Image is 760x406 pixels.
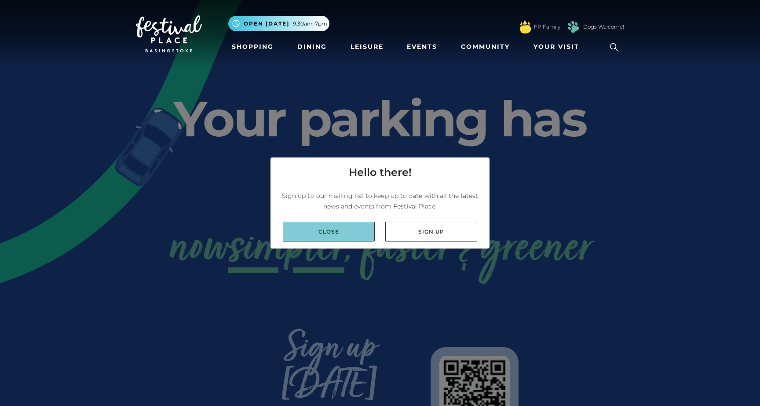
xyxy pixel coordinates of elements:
[385,222,477,241] a: Sign up
[533,42,579,51] span: Your Visit
[283,222,375,241] a: Close
[347,39,387,55] a: Leisure
[228,39,277,55] a: Shopping
[294,39,330,55] a: Dining
[244,20,289,28] span: Open [DATE]
[457,39,513,55] a: Community
[278,190,482,212] p: Sign up to our mailing list to keep up to date with all the latest news and events from Festival ...
[403,39,441,55] a: Events
[293,20,327,28] span: 9.30am-7pm
[583,23,624,31] a: Dogs Welcome!
[349,165,412,180] h4: Hello there!
[228,16,329,31] button: Open [DATE] 9.30am-7pm
[534,23,560,31] a: FP Family
[530,39,587,55] a: Your Visit
[136,15,202,52] img: Festival Place Logo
